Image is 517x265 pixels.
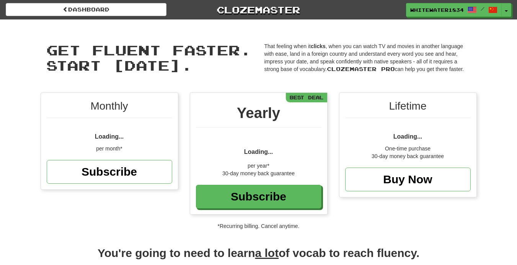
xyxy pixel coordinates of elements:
span: Loading... [393,133,422,140]
div: Lifetime [345,99,471,118]
a: Subscribe [196,185,321,208]
span: WhiteWater1834 [410,6,464,13]
strong: clicks [311,43,326,49]
span: / [481,6,484,11]
div: 30-day money back guarantee [196,170,321,177]
span: Get fluent faster. Start [DATE]. [46,42,251,73]
div: 30-day money back guarantee [345,152,471,160]
u: a lot [255,247,279,259]
a: Buy Now [345,168,471,191]
a: WhiteWater1834 / [406,3,502,17]
a: Dashboard [6,3,166,16]
span: Loading... [95,133,124,140]
span: Clozemaster Pro [327,66,395,72]
div: Best Deal [286,93,327,102]
p: That feeling when it , when you can watch TV and movies in another language with ease, land in a ... [264,42,471,73]
a: Clozemaster [178,3,339,16]
div: per month* [47,145,172,152]
div: Yearly [196,102,321,128]
a: Subscribe [47,160,172,184]
span: Loading... [244,149,273,155]
div: One-time purchase [345,145,471,152]
div: per year* [196,162,321,170]
div: Monthly [47,99,172,118]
